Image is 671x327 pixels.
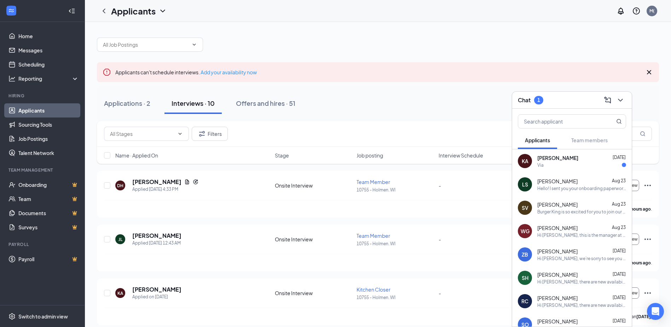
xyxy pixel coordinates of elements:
div: Open Intercom Messenger [647,303,664,320]
svg: MagnifyingGlass [616,119,622,124]
div: RC [521,298,528,305]
span: [PERSON_NAME] [537,178,578,185]
h5: [PERSON_NAME] [132,178,181,186]
div: Interviews · 10 [172,99,215,108]
div: LS [522,181,528,188]
div: Burger King is so excited for you to join our team! Do you know anyone else who might be interest... [537,209,626,215]
span: [DATE] [613,248,626,253]
span: Stage [275,152,289,159]
svg: ChevronDown [191,42,197,47]
div: KA [522,157,528,165]
span: - [439,290,441,296]
span: Aug 23 [612,225,626,230]
div: Hi [PERSON_NAME], this is the manager at Burger King Your interview with us for the Kitchen Close... [537,232,626,238]
button: Filter Filters [192,127,228,141]
h5: [PERSON_NAME] [132,286,181,293]
a: TeamCrown [18,192,79,206]
span: [PERSON_NAME] [537,248,578,255]
a: Scheduling [18,57,79,71]
span: Aug 23 [612,201,626,207]
div: Team Management [8,167,77,173]
span: [PERSON_NAME] [537,154,578,161]
svg: Filter [198,130,206,138]
svg: Settings [8,313,16,320]
span: [DATE] [613,295,626,300]
div: M( [649,8,654,14]
span: Team members [571,137,608,143]
button: ChevronDown [615,94,626,106]
div: Payroll [8,241,77,247]
span: - [439,236,441,242]
a: Job Postings [18,132,79,146]
svg: Ellipses [643,235,652,243]
a: PayrollCrown [18,252,79,266]
div: Applications · 2 [104,99,150,108]
p: 10755 - Holmen. WI [357,294,434,300]
svg: Document [184,179,190,185]
div: Offers and hires · 51 [236,99,295,108]
span: [DATE] [613,318,626,323]
p: 10755 - Holmen. WI [357,241,434,247]
a: SurveysCrown [18,220,79,234]
svg: ChevronLeft [100,7,108,15]
h1: Applicants [111,5,156,17]
div: Hi [PERSON_NAME], we’re sorry to see you go! Your meeting with Burger King for Team Member at 107... [537,256,626,262]
a: DocumentsCrown [18,206,79,220]
div: Applied on [DATE] [132,293,181,300]
svg: Analysis [8,75,16,82]
svg: WorkstreamLogo [8,7,15,14]
div: Onsite Interview [275,289,352,297]
span: Team Member [357,179,390,185]
div: Hiring [8,93,77,99]
span: Aug 23 [612,178,626,183]
span: Applicants [525,137,550,143]
div: Hello! I sent you your onboarding paperwork, awhile back. If you are still interested, please cal... [537,185,626,191]
svg: ComposeMessage [603,96,612,104]
div: KA [117,290,123,296]
svg: ChevronDown [158,7,167,15]
div: WG [521,228,530,235]
h5: [PERSON_NAME] [132,232,181,240]
div: Hi [PERSON_NAME], there are new availabilities for an interview. This is a reminder to schedule y... [537,302,626,308]
a: Messages [18,43,79,57]
svg: Notifications [617,7,625,15]
input: Search applicant [518,115,602,128]
div: Applied [DATE] 4:33 PM [132,186,198,193]
svg: QuestionInfo [632,7,641,15]
span: Interview Schedule [439,152,483,159]
span: - [439,182,441,189]
svg: Ellipses [643,289,652,297]
div: SV [522,204,528,211]
a: Home [18,29,79,43]
input: All Stages [110,130,174,138]
svg: ChevronDown [616,96,625,104]
div: Onsite Interview [275,236,352,243]
div: Onsite Interview [275,182,352,189]
svg: Reapply [193,179,198,185]
button: ComposeMessage [602,94,613,106]
div: Applied [DATE] 12:43 AM [132,240,181,247]
a: OnboardingCrown [18,178,79,192]
span: [DATE] [613,271,626,277]
input: All Job Postings [103,41,189,48]
div: Switch to admin view [18,313,68,320]
svg: Ellipses [643,181,652,190]
span: Job posting [357,152,383,159]
b: 19 hours ago [625,260,651,265]
span: [PERSON_NAME] [537,201,578,208]
span: Kitchen Closer [357,286,391,293]
div: JL [118,236,122,242]
a: Applicants [18,103,79,117]
a: Add your availability now [201,69,257,75]
div: Hi [PERSON_NAME], there are new availabilities for an interview. This is a reminder to schedule y... [537,279,626,285]
svg: Collapse [68,7,75,15]
p: 10755 - Holmen. WI [357,187,434,193]
div: SH [522,274,528,281]
span: [DATE] [613,155,626,160]
div: Reporting [18,75,79,82]
svg: ChevronDown [177,131,183,137]
span: Team Member [357,233,390,239]
span: [PERSON_NAME] [537,224,578,231]
span: [PERSON_NAME] [537,294,578,302]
